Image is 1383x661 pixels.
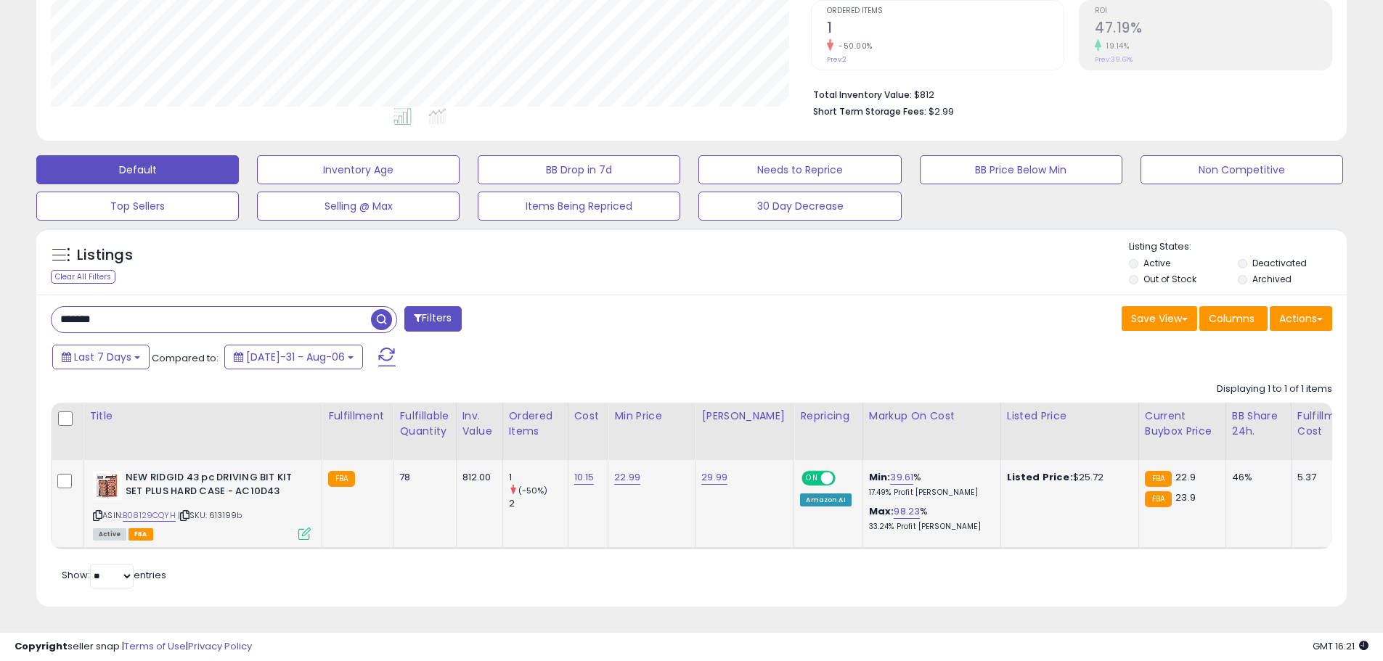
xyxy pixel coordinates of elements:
[1007,470,1073,484] b: Listed Price:
[77,245,133,266] h5: Listings
[178,509,242,521] span: | SKU: 613199b
[869,470,891,484] b: Min:
[869,504,894,518] b: Max:
[1313,639,1368,653] span: 2025-08-14 16:21 GMT
[36,155,239,184] button: Default
[257,155,460,184] button: Inventory Age
[827,55,846,64] small: Prev: 2
[478,192,680,221] button: Items Being Repriced
[1175,490,1196,504] span: 23.9
[62,568,166,582] span: Show: entries
[1252,257,1307,269] label: Deactivated
[328,471,355,487] small: FBA
[509,408,562,439] div: Ordered Items
[813,89,912,101] b: Total Inventory Value:
[827,7,1064,15] span: Ordered Items
[74,350,131,364] span: Last 7 Days
[246,350,345,364] span: [DATE]-31 - Aug-06
[1095,7,1331,15] span: ROI
[862,403,1000,460] th: The percentage added to the cost of goods (COGS) that forms the calculator for Min & Max prices.
[890,470,913,485] a: 39.61
[1095,55,1133,64] small: Prev: 39.61%
[869,505,990,532] div: %
[1129,240,1347,254] p: Listing States:
[89,408,316,424] div: Title
[614,408,689,424] div: Min Price
[152,351,219,365] span: Compared to:
[813,85,1321,102] li: $812
[1252,273,1292,285] label: Archived
[869,522,990,532] p: 33.24% Profit [PERSON_NAME]
[509,471,568,484] div: 1
[1145,408,1220,439] div: Current Buybox Price
[15,640,252,654] div: seller snap | |
[328,408,387,424] div: Fulfillment
[800,493,851,506] div: Amazon AI
[698,155,901,184] button: Needs to Reprice
[509,497,568,510] div: 2
[813,105,926,118] b: Short Term Storage Fees:
[1217,382,1332,396] div: Displaying 1 to 1 of 1 items
[1143,257,1170,269] label: Active
[574,470,595,485] a: 10.15
[804,472,822,485] span: ON
[36,192,239,221] button: Top Sellers
[1297,408,1353,439] div: Fulfillment Cost
[93,471,311,538] div: ASIN:
[1270,306,1332,331] button: Actions
[518,485,548,496] small: (-50%)
[701,470,727,485] a: 29.99
[1145,491,1172,507] small: FBA
[1095,20,1331,39] h2: 47.19%
[462,471,491,484] div: 812.00
[128,528,153,541] span: FBA
[869,408,995,424] div: Markup on Cost
[920,155,1122,184] button: BB Price Below Min
[701,408,788,424] div: [PERSON_NAME]
[1143,273,1196,285] label: Out of Stock
[257,192,460,221] button: Selling @ Max
[1199,306,1268,331] button: Columns
[404,306,461,332] button: Filters
[124,639,186,653] a: Terms of Use
[224,345,363,369] button: [DATE]-31 - Aug-06
[614,470,640,485] a: 22.99
[399,471,444,484] div: 78
[1122,306,1197,331] button: Save View
[123,509,176,522] a: B08129CQYH
[399,408,449,439] div: Fulfillable Quantity
[126,471,302,501] b: NEW RIDGID 43 pc DRIVING BIT KIT SET PLUS HARD CASE - AC10D43
[1141,155,1343,184] button: Non Competitive
[1007,408,1133,424] div: Listed Price
[869,471,990,498] div: %
[1007,471,1127,484] div: $25.72
[15,639,68,653] strong: Copyright
[574,408,603,424] div: Cost
[1232,471,1280,484] div: 46%
[869,488,990,498] p: 17.49% Profit [PERSON_NAME]
[51,270,115,284] div: Clear All Filters
[827,20,1064,39] h2: 1
[1145,471,1172,487] small: FBA
[929,104,954,118] span: $2.99
[698,192,901,221] button: 30 Day Decrease
[1101,41,1129,52] small: 19.14%
[52,345,150,369] button: Last 7 Days
[93,471,122,500] img: 51wPTzuRqTL._SL40_.jpg
[1175,470,1196,484] span: 22.9
[833,472,857,485] span: OFF
[462,408,497,439] div: Inv. value
[833,41,873,52] small: -50.00%
[1232,408,1285,439] div: BB Share 24h.
[93,528,126,541] span: All listings currently available for purchase on Amazon
[1297,471,1348,484] div: 5.37
[1209,311,1255,326] span: Columns
[800,408,856,424] div: Repricing
[188,639,252,653] a: Privacy Policy
[478,155,680,184] button: BB Drop in 7d
[894,504,920,519] a: 98.23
